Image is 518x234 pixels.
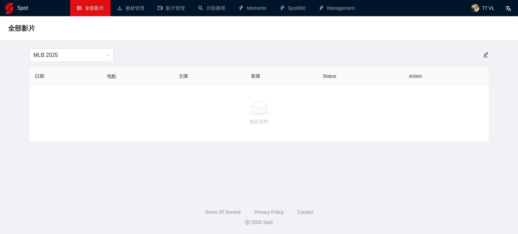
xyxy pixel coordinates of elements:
span: table [77,6,82,10]
a: search片段搜尋 [198,5,225,11]
th: 客隊 [246,67,318,86]
a: thunderboltMoments [239,5,266,11]
th: Status [317,67,403,86]
img: logo [5,3,13,14]
a: Contact [297,209,313,215]
th: Action [403,67,489,86]
span: copyright [245,220,250,225]
a: video-camera影片管理 [158,5,185,11]
span: 全部影片 [8,23,35,34]
a: Privacy Policy [254,209,284,215]
a: upload素材管理 [117,5,144,11]
a: Terms Of Service [205,209,241,215]
th: 地點 [102,67,174,86]
th: 主隊 [173,67,246,86]
span: MLB 2025 [33,49,110,62]
span: 全部影片 [85,5,104,11]
th: 日期 [29,67,102,86]
span: edit [483,52,489,58]
img: avatar [471,4,479,12]
div: 2025 Spot [5,219,513,226]
div: 無此資料 [35,118,483,125]
a: thunderboltManagement [319,5,355,11]
a: thunderboltSpot360 [280,5,306,11]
